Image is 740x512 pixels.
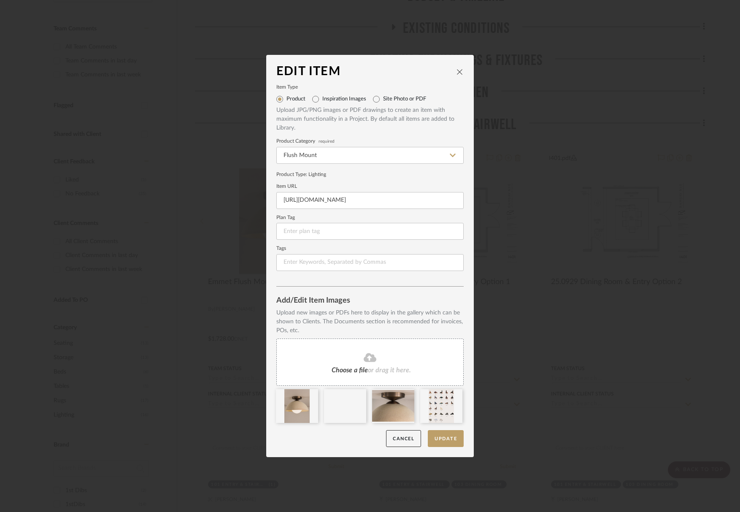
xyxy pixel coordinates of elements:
[276,147,464,164] input: Type a category to search and select
[276,254,464,271] input: Enter Keywords, Separated by Commas
[276,247,464,251] label: Tags
[276,184,464,189] label: Item URL
[276,171,464,178] div: Product Type
[456,68,464,76] button: close
[368,367,411,374] span: or drag it here.
[276,106,464,133] div: Upload JPG/PNG images or PDF drawings to create an item with maximum functionality in a Project. ...
[276,297,464,305] div: Add/Edit Item Images
[428,430,464,447] button: Update
[306,172,326,177] span: : Lighting
[319,140,335,143] span: required
[386,430,421,447] button: Cancel
[286,96,305,103] label: Product
[276,309,464,335] div: Upload new images or PDFs here to display in the gallery which can be shown to Clients. The Docum...
[276,139,464,144] label: Product Category
[332,367,368,374] span: Choose a file
[322,96,366,103] label: Inspiration Images
[276,65,456,79] div: Edit Item
[383,96,426,103] label: Site Photo or PDF
[276,85,464,89] label: Item Type
[276,216,464,220] label: Plan Tag
[276,92,464,106] mat-radio-group: Select item type
[276,223,464,240] input: Enter plan tag
[276,192,464,209] input: Enter URL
